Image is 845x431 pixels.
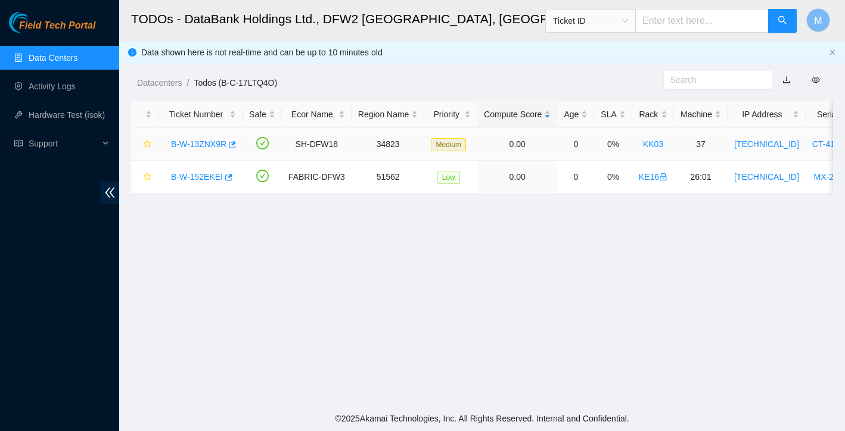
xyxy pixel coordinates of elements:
span: Field Tech Portal [19,20,95,32]
span: / [187,78,189,88]
footer: © 2025 Akamai Technologies, Inc. All Rights Reserved. Internal and Confidential. [119,406,845,431]
td: 0% [594,161,632,193]
button: M [806,8,830,32]
a: KE16lock [639,172,667,182]
a: Data Centers [29,53,77,63]
span: Low [437,171,460,184]
span: check-circle [256,137,269,149]
span: close [829,49,836,56]
a: Todos (B-C-17LTQ4O) [194,78,277,88]
td: 34823 [352,128,425,161]
button: star [138,167,152,186]
span: Support [29,132,99,155]
td: 0.00 [477,128,557,161]
button: search [768,9,797,33]
input: Enter text here... [635,9,769,33]
td: 37 [674,128,728,161]
a: B-W-13ZNX9R [171,139,226,149]
span: read [14,139,23,148]
span: star [143,140,151,149]
span: M [814,13,822,28]
td: 0 [557,128,594,161]
span: Medium [431,138,466,151]
a: B-W-152EKEI [171,172,223,182]
td: 0% [594,128,632,161]
a: KK03 [643,139,663,149]
span: eye [812,76,820,84]
td: 0 [557,161,594,193]
span: check-circle [256,170,269,182]
a: Datacenters [137,78,182,88]
span: search [778,15,787,27]
a: Akamai TechnologiesField Tech Portal [9,21,95,37]
span: star [143,173,151,182]
input: Search [670,73,757,86]
img: Akamai Technologies [9,12,60,33]
td: 51562 [352,161,425,193]
a: download [782,75,791,85]
a: [TECHNICAL_ID] [734,139,799,149]
span: lock [659,173,667,181]
td: FABRIC-DFW3 [282,161,352,193]
button: close [829,49,836,57]
span: double-left [101,182,119,204]
span: Ticket ID [553,12,628,30]
a: [TECHNICAL_ID] [734,172,799,182]
td: 26:01 [674,161,728,193]
button: download [773,70,800,89]
a: Hardware Test (isok) [29,110,105,120]
td: 0.00 [477,161,557,193]
td: SH-DFW18 [282,128,352,161]
a: Activity Logs [29,82,76,91]
button: star [138,135,152,154]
